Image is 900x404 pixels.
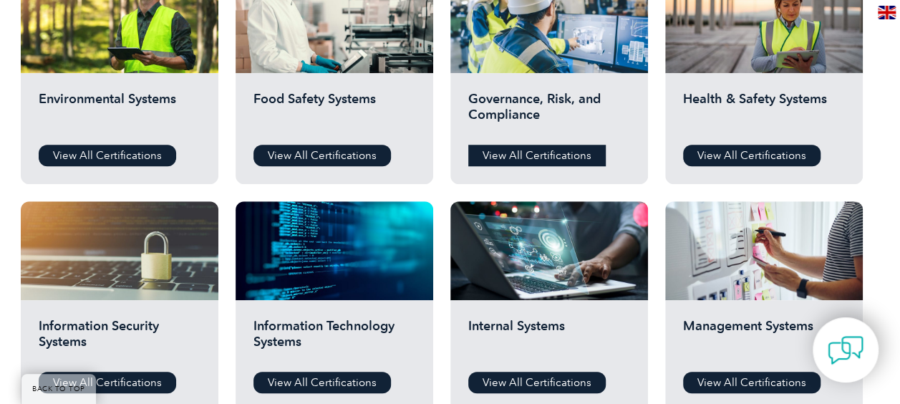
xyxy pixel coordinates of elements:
[39,145,176,166] a: View All Certifications
[21,374,96,404] a: BACK TO TOP
[39,372,176,393] a: View All Certifications
[468,372,606,393] a: View All Certifications
[253,318,415,361] h2: Information Technology Systems
[683,372,821,393] a: View All Certifications
[253,145,391,166] a: View All Certifications
[683,145,821,166] a: View All Certifications
[39,318,200,361] h2: Information Security Systems
[468,318,630,361] h2: Internal Systems
[253,91,415,134] h2: Food Safety Systems
[468,145,606,166] a: View All Certifications
[253,372,391,393] a: View All Certifications
[683,91,845,134] h2: Health & Safety Systems
[683,318,845,361] h2: Management Systems
[878,6,896,19] img: en
[468,91,630,134] h2: Governance, Risk, and Compliance
[828,332,863,368] img: contact-chat.png
[39,91,200,134] h2: Environmental Systems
